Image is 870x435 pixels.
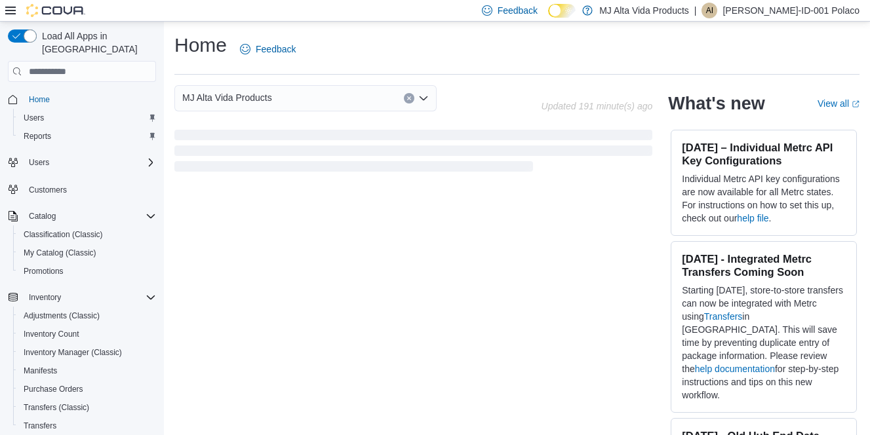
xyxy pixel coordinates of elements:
p: Individual Metrc API key configurations are now available for all Metrc states. For instructions ... [682,172,846,225]
button: Inventory [24,290,66,305]
span: My Catalog (Classic) [18,245,156,261]
div: Angelo-ID-001 Polaco [702,3,717,18]
span: Transfers (Classic) [24,402,89,413]
button: Adjustments (Classic) [13,307,161,325]
button: Purchase Orders [13,380,161,398]
span: Inventory [29,292,61,303]
input: Dark Mode [548,4,576,18]
a: Promotions [18,263,69,279]
span: Loading [174,132,652,174]
a: Transfers (Classic) [18,400,94,415]
p: | [694,3,697,18]
span: Feedback [498,4,538,17]
h3: [DATE] - Integrated Metrc Transfers Coming Soon [682,252,846,278]
button: Users [24,155,54,170]
span: Inventory Count [18,326,156,342]
span: My Catalog (Classic) [24,248,96,258]
a: Feedback [235,36,301,62]
p: Starting [DATE], store-to-store transfers can now be integrated with Metrc using in [GEOGRAPHIC_D... [682,284,846,402]
a: Adjustments (Classic) [18,308,105,324]
span: Inventory Count [24,329,79,339]
a: Home [24,92,55,107]
a: Classification (Classic) [18,227,108,242]
img: Cova [26,4,85,17]
a: View allExternal link [818,98,860,109]
span: Adjustments (Classic) [18,308,156,324]
a: Manifests [18,363,62,379]
a: Inventory Count [18,326,85,342]
span: Reports [24,131,51,142]
span: Purchase Orders [18,381,156,397]
span: Users [24,113,44,123]
a: help file [737,213,768,223]
a: Customers [24,182,72,198]
a: Reports [18,128,56,144]
button: Customers [3,180,161,199]
span: Home [29,94,50,105]
button: Reports [13,127,161,145]
button: Inventory [3,288,161,307]
button: Transfers [13,417,161,435]
span: Catalog [29,211,56,221]
button: Catalog [3,207,161,225]
span: MJ Alta Vida Products [182,90,272,105]
button: Home [3,90,161,109]
a: My Catalog (Classic) [18,245,102,261]
span: Users [24,155,156,170]
a: Purchase Orders [18,381,89,397]
span: Inventory Manager (Classic) [18,345,156,360]
span: Purchase Orders [24,384,83,394]
h2: What's new [668,93,764,114]
span: Reports [18,128,156,144]
span: Feedback [256,43,296,56]
span: Users [29,157,49,168]
span: AI [706,3,713,18]
button: Catalog [24,208,61,224]
button: Transfers (Classic) [13,398,161,417]
button: My Catalog (Classic) [13,244,161,262]
span: Classification (Classic) [18,227,156,242]
span: Classification (Classic) [24,229,103,240]
span: Load All Apps in [GEOGRAPHIC_DATA] [37,29,156,56]
a: Users [18,110,49,126]
a: Transfers [18,418,62,434]
p: MJ Alta Vida Products [599,3,689,18]
p: [PERSON_NAME]-ID-001 Polaco [722,3,860,18]
button: Clear input [404,93,414,104]
button: Promotions [13,262,161,280]
button: Classification (Classic) [13,225,161,244]
span: Catalog [24,208,156,224]
span: Inventory Manager (Classic) [24,347,122,358]
a: Inventory Manager (Classic) [18,345,127,360]
span: Inventory [24,290,156,305]
span: Transfers [24,421,56,431]
button: Users [3,153,161,172]
button: Users [13,109,161,127]
span: Promotions [24,266,64,276]
span: Transfers (Classic) [18,400,156,415]
span: Promotions [18,263,156,279]
span: Manifests [18,363,156,379]
span: Customers [29,185,67,195]
span: Transfers [18,418,156,434]
span: Users [18,110,156,126]
span: Home [24,91,156,107]
p: Updated 191 minute(s) ago [542,101,653,111]
span: Manifests [24,366,57,376]
button: Open list of options [418,93,429,104]
h1: Home [174,32,227,58]
a: help documentation [695,364,775,374]
h3: [DATE] – Individual Metrc API Key Configurations [682,141,846,167]
span: Customers [24,181,156,197]
a: Transfers [704,311,743,322]
button: Inventory Manager (Classic) [13,343,161,362]
svg: External link [852,100,860,108]
button: Manifests [13,362,161,380]
span: Adjustments (Classic) [24,311,100,321]
button: Inventory Count [13,325,161,343]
